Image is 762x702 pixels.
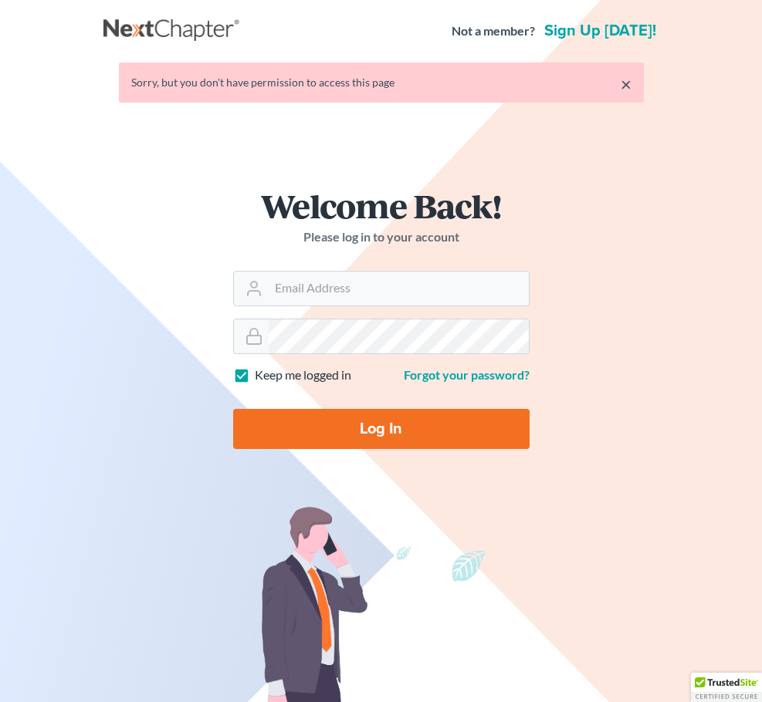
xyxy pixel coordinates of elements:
strong: Not a member? [452,22,535,40]
p: Please log in to your account [233,228,530,246]
a: Forgot your password? [404,367,530,382]
input: Log In [233,409,530,449]
a: Sign up [DATE]! [541,23,659,39]
label: Keep me logged in [255,366,351,384]
div: Sorry, but you don't have permission to access this page [131,75,632,90]
a: × [621,75,632,93]
div: TrustedSite Certified [691,673,762,702]
input: Email Address [269,272,529,305]
h1: Welcome Back! [233,189,530,222]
